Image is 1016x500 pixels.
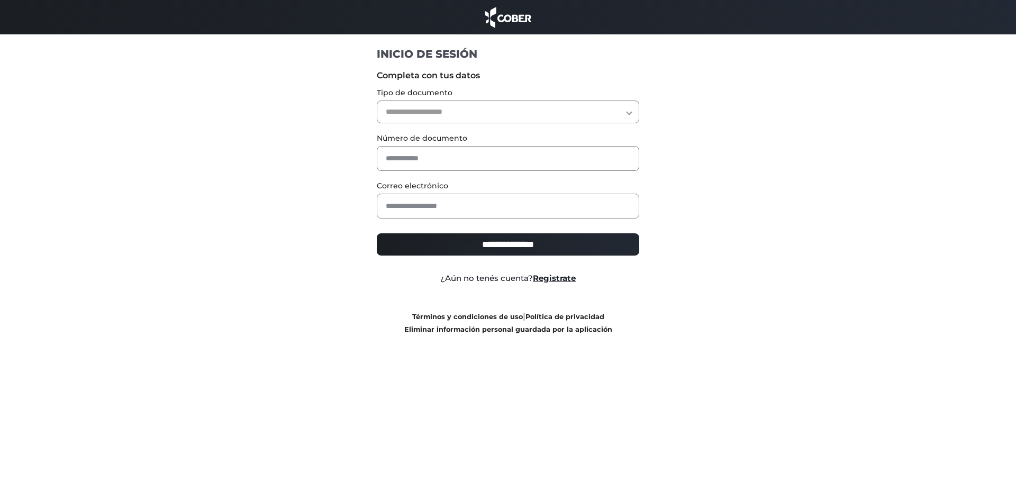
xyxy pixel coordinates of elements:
label: Número de documento [377,133,640,144]
a: Registrate [533,273,576,283]
a: Eliminar información personal guardada por la aplicación [404,325,612,333]
label: Completa con tus datos [377,69,640,82]
div: | [369,310,648,335]
img: cober_marca.png [482,5,534,29]
label: Correo electrónico [377,180,640,192]
h1: INICIO DE SESIÓN [377,47,640,61]
div: ¿Aún no tenés cuenta? [369,272,648,285]
a: Términos y condiciones de uso [412,313,523,321]
label: Tipo de documento [377,87,640,98]
a: Política de privacidad [525,313,604,321]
